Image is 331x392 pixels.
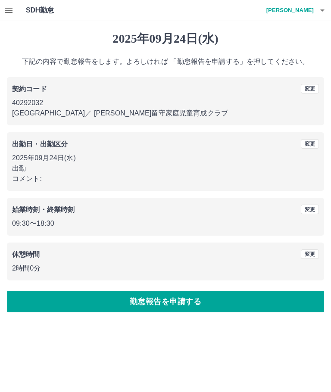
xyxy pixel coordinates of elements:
b: 始業時刻・終業時刻 [12,206,75,213]
p: 2時間0分 [12,263,319,274]
button: 変更 [301,249,319,259]
button: 勤怠報告を申請する [7,291,324,312]
h1: 2025年09月24日(水) [7,31,324,46]
button: 変更 [301,84,319,93]
p: 下記の内容で勤怠報告をします。よろしければ 「勤怠報告を申請する」を押してください。 [7,56,324,67]
b: 契約コード [12,85,47,93]
b: 休憩時間 [12,251,40,258]
p: 出勤 [12,163,319,174]
p: 09:30 〜 18:30 [12,218,319,229]
p: 2025年09月24日(水) [12,153,319,163]
p: 40292032 [12,98,319,108]
button: 変更 [301,139,319,149]
button: 変更 [301,205,319,214]
p: コメント: [12,174,319,184]
b: 出勤日・出勤区分 [12,140,68,148]
p: [GEOGRAPHIC_DATA] ／ [PERSON_NAME]留守家庭児童育成クラブ [12,108,319,118]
